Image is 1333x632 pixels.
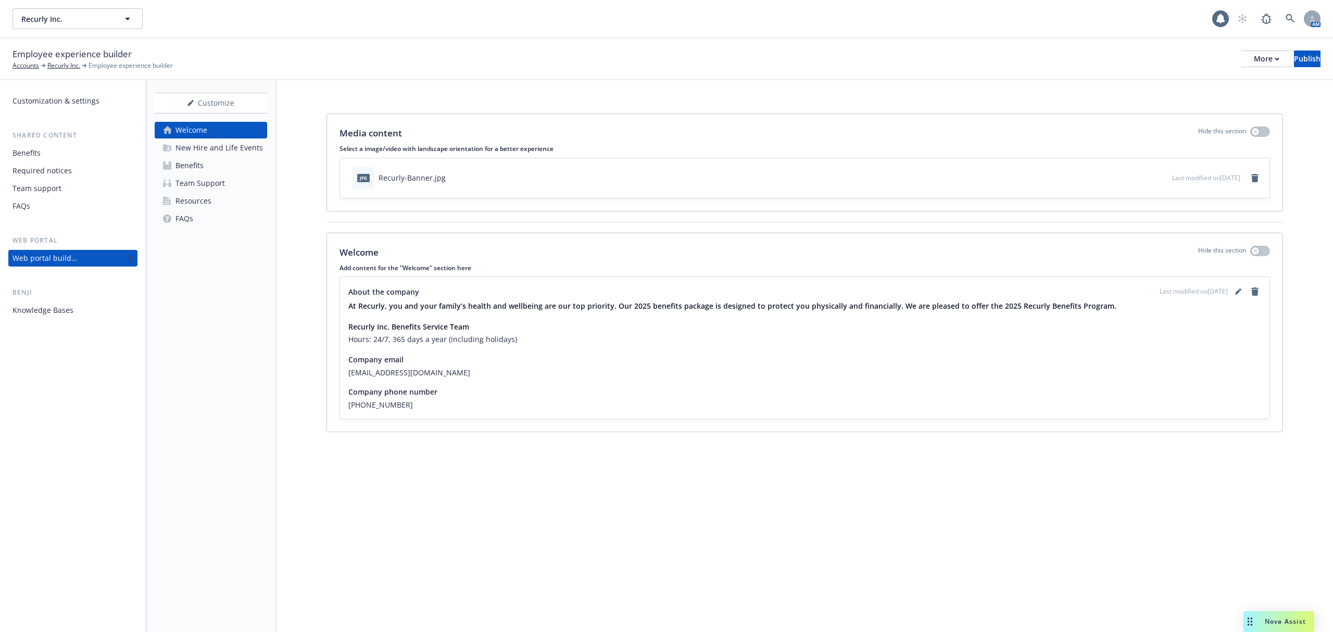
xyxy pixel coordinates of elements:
div: Customize [155,93,267,113]
span: Last modified on [DATE] [1160,287,1228,296]
strong: Recurly Inc. Benefits Service Team [348,322,469,332]
span: Last modified on [DATE] [1172,173,1240,182]
a: Web portal builder [8,250,137,267]
span: Company phone number [348,386,437,397]
strong: At Recurly, you and your family’s health and wellbeing are our top priority. Our 2025 benefits pa... [348,301,1116,311]
span: Company email [348,354,404,365]
a: Benefits [155,157,267,174]
div: Customization & settings [12,93,99,109]
div: Benefits [12,145,41,161]
div: Resources [175,193,211,209]
a: Knowledge Bases [8,302,137,319]
a: Recurly Inc. [47,61,80,70]
a: Team Support [155,175,267,192]
div: FAQs [175,210,193,227]
a: New Hire and Life Events [155,140,267,156]
span: Recurly Inc. [21,14,111,24]
a: Resources [155,193,267,209]
p: Add content for the "Welcome" section here [339,263,1270,272]
a: Report a Bug [1256,8,1277,29]
p: Media content [339,127,402,140]
button: More [1241,50,1292,67]
div: Required notices [12,162,72,179]
a: editPencil [1232,285,1244,298]
button: preview file [1159,172,1168,183]
div: Team support [12,180,61,197]
div: FAQs [12,198,30,214]
button: Recurly Inc. [12,8,143,29]
div: Web portal builder [12,250,77,267]
a: Team support [8,180,137,197]
a: Welcome [155,122,267,138]
p: Hide this section [1198,127,1246,140]
button: Nova Assist [1243,611,1314,632]
a: remove [1249,285,1261,298]
div: More [1254,51,1279,67]
div: Team Support [175,175,225,192]
div: Benefits [175,157,204,174]
div: Drag to move [1243,611,1256,632]
span: jpg [357,174,370,182]
span: [PHONE_NUMBER] [348,399,1261,410]
p: Welcome [339,246,379,259]
button: Publish [1294,50,1321,67]
span: Employee experience builder [12,47,132,61]
div: Knowledge Bases [12,302,73,319]
div: Shared content [8,130,137,141]
h6: Hours: 24/7, 365 days a year (including holidays)​ [348,333,1261,346]
span: [EMAIL_ADDRESS][DOMAIN_NAME] [348,367,1261,378]
div: Web portal [8,235,137,246]
div: Welcome [175,122,207,138]
a: FAQs [155,210,267,227]
p: Select a image/video with landscape orientation for a better experience [339,144,1270,153]
button: download file [1142,172,1150,183]
a: remove [1249,172,1261,184]
div: New Hire and Life Events [175,140,263,156]
div: Benji [8,287,137,298]
a: Benefits [8,145,137,161]
a: Search [1280,8,1301,29]
a: Customization & settings [8,93,137,109]
a: FAQs [8,198,137,214]
a: Accounts [12,61,39,70]
span: Employee experience builder [89,61,173,70]
div: Recurly-Banner.jpg [379,172,446,183]
a: Required notices [8,162,137,179]
button: Customize [155,93,267,113]
p: Hide this section [1198,246,1246,259]
span: Nova Assist [1265,617,1306,626]
a: Start snowing [1232,8,1253,29]
span: About the company [348,286,419,297]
